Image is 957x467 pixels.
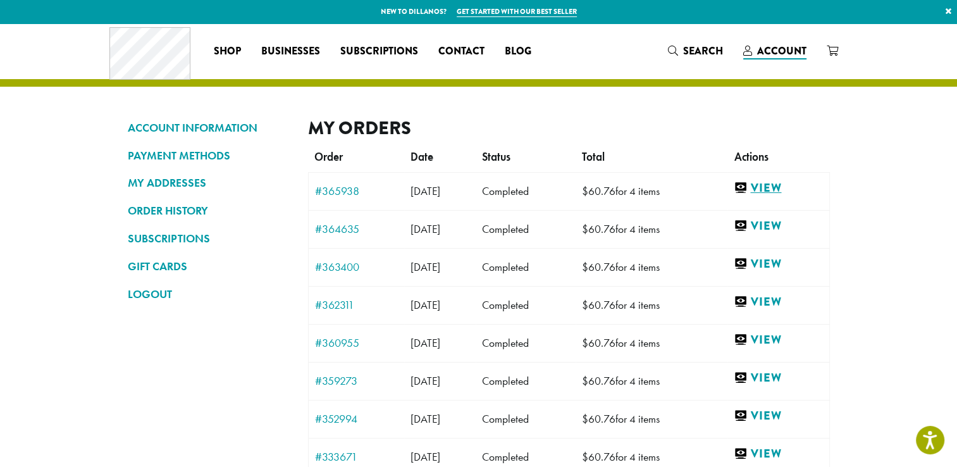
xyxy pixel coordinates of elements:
span: Subscriptions [340,44,418,59]
td: for 4 items [576,248,727,286]
a: LOGOUT [128,283,289,305]
a: #365938 [315,185,398,197]
span: $ [582,298,588,312]
span: 60.76 [582,412,615,426]
span: Shop [214,44,241,59]
a: View [734,408,822,424]
td: Completed [476,248,576,286]
span: Contact [438,44,485,59]
a: ACCOUNT INFORMATION [128,117,289,139]
a: Search [658,40,733,61]
td: for 4 items [576,172,727,210]
span: $ [582,184,588,198]
span: [DATE] [411,336,440,350]
span: Search [683,44,723,58]
span: $ [582,412,588,426]
span: [DATE] [411,450,440,464]
td: for 4 items [576,400,727,438]
span: $ [582,450,588,464]
a: View [734,218,822,234]
span: 60.76 [582,298,615,312]
span: [DATE] [411,298,440,312]
span: Order [314,150,343,164]
span: 60.76 [582,222,615,236]
a: #360955 [315,337,398,349]
span: Businesses [261,44,320,59]
a: Shop [204,41,251,61]
a: View [734,294,822,310]
span: 60.76 [582,336,615,350]
td: Completed [476,210,576,248]
a: View [734,256,822,272]
span: Blog [505,44,531,59]
span: Actions [734,150,768,164]
a: View [734,332,822,348]
a: GIFT CARDS [128,256,289,277]
span: $ [582,374,588,388]
span: $ [582,260,588,274]
span: Date [411,150,433,164]
td: Completed [476,362,576,400]
a: SUBSCRIPTIONS [128,228,289,249]
a: #359273 [315,375,398,387]
span: Total [582,150,605,164]
span: [DATE] [411,222,440,236]
span: [DATE] [411,412,440,426]
span: [DATE] [411,184,440,198]
a: #364635 [315,223,398,235]
h2: My Orders [308,117,830,139]
span: $ [582,222,588,236]
a: MY ADDRESSES [128,172,289,194]
span: Account [757,44,806,58]
td: for 4 items [576,324,727,362]
a: View [734,180,822,196]
span: $ [582,336,588,350]
td: Completed [476,286,576,324]
span: [DATE] [411,260,440,274]
a: View [734,370,822,386]
a: #352994 [315,413,398,425]
a: PAYMENT METHODS [128,145,289,166]
td: for 4 items [576,362,727,400]
td: for 4 items [576,210,727,248]
td: Completed [476,400,576,438]
a: #363400 [315,261,398,273]
a: #362311 [315,299,398,311]
a: View [734,446,822,462]
td: Completed [476,172,576,210]
span: [DATE] [411,374,440,388]
span: 60.76 [582,450,615,464]
span: 60.76 [582,260,615,274]
span: 60.76 [582,374,615,388]
a: ORDER HISTORY [128,200,289,221]
span: Status [482,150,510,164]
td: Completed [476,324,576,362]
a: #333671 [315,451,398,463]
span: 60.76 [582,184,615,198]
td: for 4 items [576,286,727,324]
a: Get started with our best seller [457,6,577,17]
